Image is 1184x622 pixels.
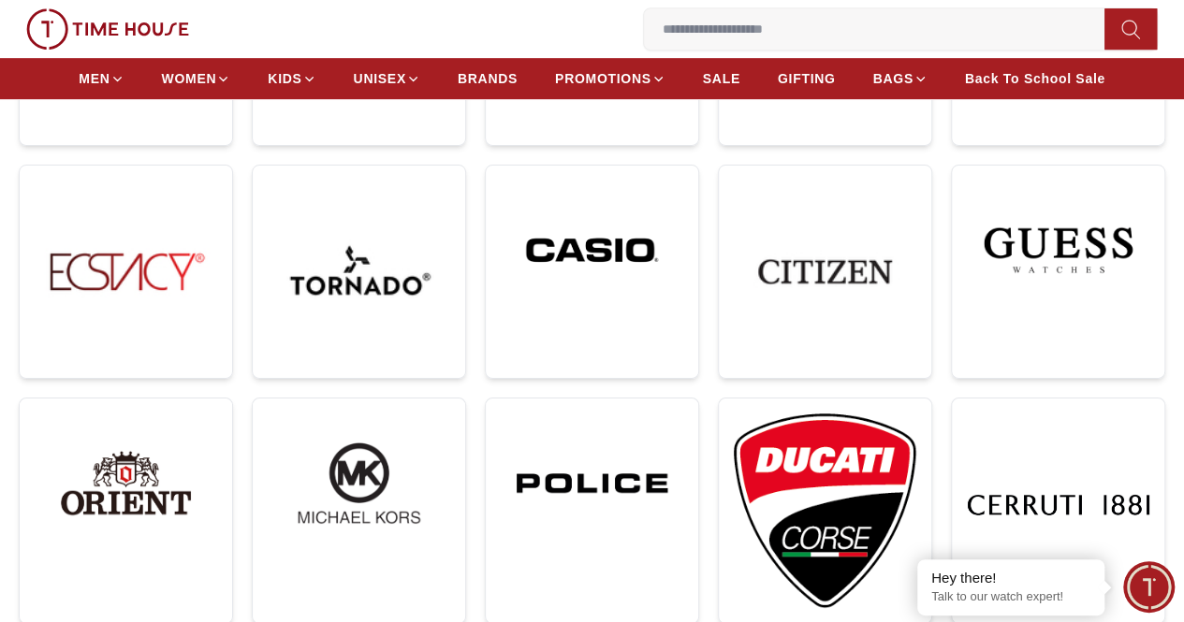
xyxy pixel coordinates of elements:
a: SALE [703,62,740,95]
img: ... [35,181,217,363]
img: ... [967,413,1149,596]
a: BAGS [872,62,927,95]
span: UNISEX [354,69,406,88]
div: Chat Widget [1123,561,1175,613]
a: UNISEX [354,62,420,95]
a: Back To School Sale [965,62,1105,95]
span: WOMEN [162,69,217,88]
span: KIDS [268,69,301,88]
div: Hey there! [931,569,1090,587]
span: BAGS [872,69,913,88]
a: MEN [79,62,124,95]
span: BRANDS [458,69,518,88]
span: GIFTING [778,69,836,88]
a: KIDS [268,62,315,95]
span: Back To School Sale [965,69,1105,88]
p: Talk to our watch expert! [931,589,1090,605]
img: ... [967,181,1149,320]
span: PROMOTIONS [555,69,651,88]
img: ... [268,181,450,363]
img: ... [501,181,683,320]
a: PROMOTIONS [555,62,665,95]
span: MEN [79,69,110,88]
img: ... [268,413,450,553]
span: SALE [703,69,740,88]
a: WOMEN [162,62,231,95]
img: ... [26,8,189,50]
img: ... [501,413,683,553]
img: ... [734,181,916,363]
img: ... [35,413,217,553]
a: BRANDS [458,62,518,95]
img: ... [734,413,916,608]
a: GIFTING [778,62,836,95]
